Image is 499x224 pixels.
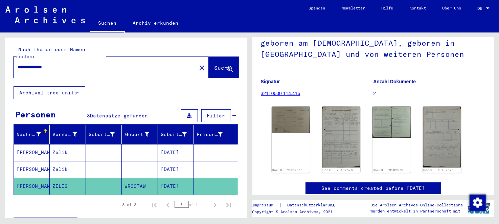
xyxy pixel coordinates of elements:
[50,125,86,144] mat-header-cell: Vorname
[175,201,208,208] div: of 1
[161,129,195,140] div: Geburtsdatum
[477,6,485,11] span: DE
[197,131,223,138] div: Prisoner #
[90,113,148,119] span: Datensätze gefunden
[87,113,90,119] span: 3
[373,168,403,172] a: DocID: 79182576
[90,15,125,32] a: Suchen
[373,79,416,84] b: Anzahl Dokumente
[423,168,454,172] a: DocID: 79182576
[161,131,187,138] div: Geburtsdatum
[423,107,461,167] img: 003.jpg
[371,202,463,208] p: Die Arolsen Archives Online-Collections
[372,107,411,138] img: 002.jpg
[222,198,235,211] button: Last page
[52,129,85,140] div: Vorname
[50,161,86,178] mat-cell: Zelik
[17,129,49,140] div: Nachname
[252,202,279,209] a: Impressum
[158,144,194,161] mat-cell: [DATE]
[14,178,50,195] mat-cell: [PERSON_NAME]
[113,202,137,208] div: 1 – 3 of 3
[124,129,157,140] div: Geburt‏
[86,125,122,144] mat-header-cell: Geburtsname
[125,15,187,31] a: Archiv erkunden
[197,129,231,140] div: Prisoner #
[214,64,231,71] span: Suche
[50,144,86,161] mat-cell: Zelik
[89,129,123,140] div: Geburtsname
[16,46,85,60] mat-label: Nach Themen oder Namen suchen
[194,125,237,144] mat-header-cell: Prisoner #
[148,198,161,211] button: First page
[124,131,149,138] div: Geburt‏
[195,61,209,74] button: Clear
[5,6,85,23] img: Arolsen_neg.svg
[50,178,86,195] mat-cell: ZELIG
[89,131,115,138] div: Geburtsname
[252,202,343,209] div: |
[322,107,360,167] img: 001.jpg
[252,209,343,215] p: Copyright © Arolsen Archives, 2021
[15,108,56,120] div: Personen
[261,16,486,68] h1: Unterlagen von [PERSON_NAME][GEOGRAPHIC_DATA], geboren am [DEMOGRAPHIC_DATA], geboren in [GEOGRAP...
[322,168,353,172] a: DocID: 79182576
[14,161,50,178] mat-cell: [PERSON_NAME]
[158,125,194,144] mat-header-cell: Geburtsdatum
[272,168,302,172] a: DocID: 79182575
[207,113,225,119] span: Filter
[282,202,343,209] a: Datenschutzerklärung
[371,208,463,214] p: wurden entwickelt in Partnerschaft mit
[14,125,50,144] mat-header-cell: Nachname
[52,131,77,138] div: Vorname
[373,90,485,97] p: 2
[261,91,300,96] a: 32110000 114.416
[14,144,50,161] mat-cell: [PERSON_NAME]
[122,178,158,195] mat-cell: WROCTAW
[158,178,194,195] mat-cell: [DATE]
[470,195,486,211] img: Zustimmung ändern
[209,57,239,78] button: Suche
[17,131,41,138] div: Nachname
[321,185,425,192] a: See comments created before [DATE]
[201,109,231,122] button: Filter
[122,125,158,144] mat-header-cell: Geburt‏
[161,198,175,211] button: Previous page
[466,200,492,217] img: yv_logo.png
[198,64,206,72] mat-icon: close
[272,107,310,133] img: 001.jpg
[261,79,280,84] b: Signatur
[208,198,222,211] button: Next page
[14,86,85,99] button: Archival tree units
[158,161,194,178] mat-cell: [DATE]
